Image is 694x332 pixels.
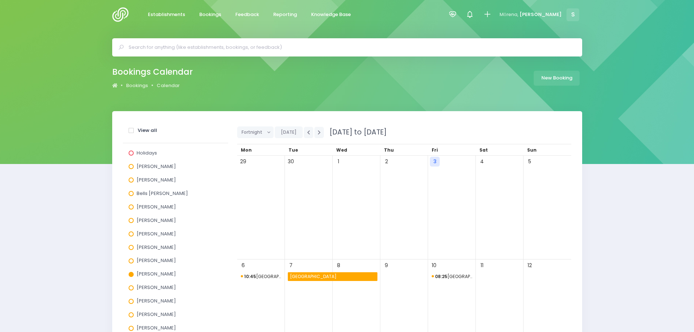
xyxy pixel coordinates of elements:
[525,157,534,167] span: 5
[479,147,488,153] span: Sat
[525,261,534,270] span: 12
[112,7,133,22] img: Logo
[137,149,157,156] span: Holidays
[435,273,447,280] strong: 08:25
[137,324,176,331] span: [PERSON_NAME]
[137,163,176,170] span: [PERSON_NAME]
[157,82,180,89] a: Calendar
[230,8,265,22] a: Feedback
[566,8,579,21] span: S
[534,71,580,86] a: New Booking
[129,42,572,53] input: Search for anything (like establishments, bookings, or feedback)
[267,8,303,22] a: Reporting
[527,147,537,153] span: Sun
[137,311,176,318] span: [PERSON_NAME]
[112,67,193,77] h2: Bookings Calendar
[137,190,188,197] span: Bells [PERSON_NAME]
[429,261,439,270] span: 10
[242,127,264,138] span: Fortnight
[241,272,281,281] span: St James Catholic School (P North)
[138,127,157,134] strong: View all
[432,147,438,153] span: Fri
[311,11,351,18] span: Knowledge Base
[334,261,344,270] span: 8
[137,284,176,291] span: [PERSON_NAME]
[289,272,377,281] span: Bulls Primary School
[237,126,274,138] button: Fortnight
[477,261,487,270] span: 11
[193,8,227,22] a: Bookings
[199,11,221,18] span: Bookings
[241,147,252,153] span: Mon
[137,217,176,224] span: [PERSON_NAME]
[286,261,296,270] span: 7
[142,8,191,22] a: Establishments
[286,157,296,167] span: 30
[381,261,391,270] span: 9
[477,157,487,167] span: 4
[275,126,303,138] button: [DATE]
[244,273,256,280] strong: 10:45
[381,157,391,167] span: 2
[238,157,248,167] span: 29
[325,127,387,137] span: [DATE] to [DATE]
[137,244,176,251] span: [PERSON_NAME]
[137,297,176,304] span: [PERSON_NAME]
[137,230,176,237] span: [PERSON_NAME]
[289,147,298,153] span: Tue
[148,11,185,18] span: Establishments
[336,147,347,153] span: Wed
[137,257,176,264] span: [PERSON_NAME]
[499,11,518,18] span: Mōrena,
[384,147,394,153] span: Thu
[305,8,357,22] a: Knowledge Base
[137,270,176,277] span: [PERSON_NAME]
[430,157,440,167] span: 3
[126,82,148,89] a: Bookings
[432,272,472,281] span: Palmerston North Girls' High School
[137,176,176,183] span: [PERSON_NAME]
[235,11,259,18] span: Feedback
[238,261,248,270] span: 6
[519,11,562,18] span: [PERSON_NAME]
[334,157,344,167] span: 1
[273,11,297,18] span: Reporting
[137,203,176,210] span: [PERSON_NAME]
